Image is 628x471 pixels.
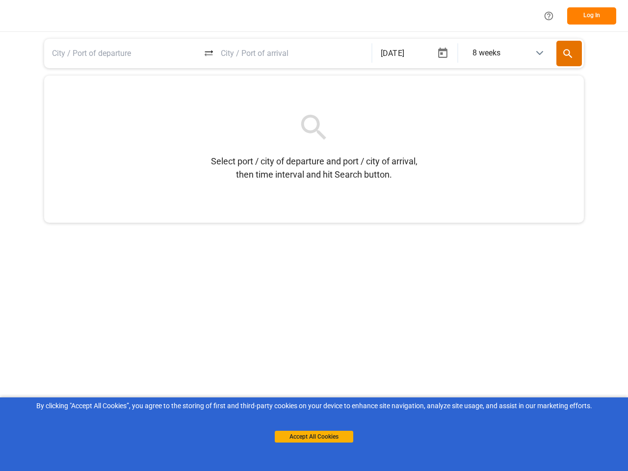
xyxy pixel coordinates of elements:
[46,41,201,65] input: City / Port of departure
[7,401,621,411] div: By clicking "Accept All Cookies”, you agree to the storing of first and third-party cookies on yo...
[275,431,353,443] button: Accept All Cookies
[538,5,560,27] button: Help Center
[567,7,616,25] button: Log In
[556,41,582,66] button: Search
[215,41,370,65] input: City / Port of arrival
[209,155,419,181] p: Select port / city of departure and port / city of arrival, then time interval and hit Search but...
[472,47,500,59] div: 8 weeks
